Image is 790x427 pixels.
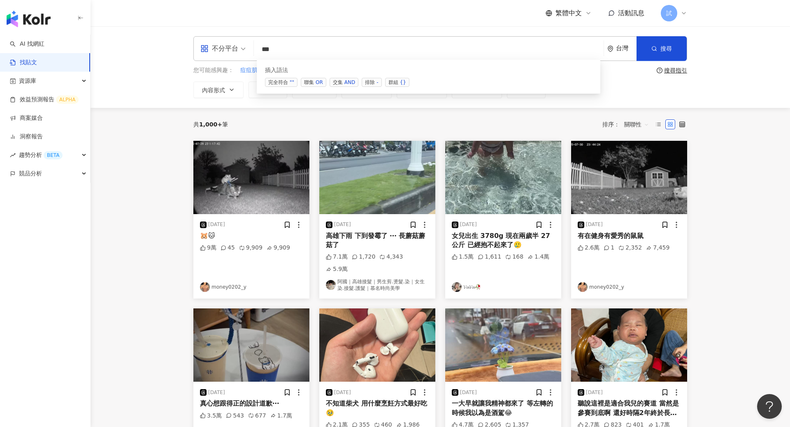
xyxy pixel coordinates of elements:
img: post-image [571,308,687,382]
a: KOL Avatarmoney0202_y [200,282,303,292]
span: 試 [666,9,672,18]
span: 競品分析 [19,164,42,183]
span: rise [10,152,16,158]
a: searchAI 找網紅 [10,40,44,48]
div: [DATE] [208,221,225,228]
img: KOL Avatar [326,280,336,290]
img: post-image [445,308,561,382]
div: [DATE] [586,389,603,396]
div: 7.1萬 [326,253,348,261]
div: 677 [248,412,266,420]
div: 聽說這裡是適合我兒的賽道 當然是參賽到底啊 還好時隔2年終於長開了 還好有堅持養下去（呼） [578,399,681,418]
div: 5.9萬 [326,265,348,273]
div: 🐹🐱 [200,231,303,240]
div: 1.5萬 [452,253,474,261]
div: - [376,78,378,86]
div: 不分平台 [200,42,238,55]
a: KOL Avatar阿國｜高雄接髮｜男生剪.燙髮.染｜女生染.接髮.護髮｜慕名時尚美學 [326,278,429,292]
div: OR [316,78,323,86]
div: 9,909 [267,244,290,252]
span: 交集 [330,78,358,87]
span: 1,000+ [199,121,222,128]
div: [DATE] [460,221,477,228]
div: 9萬 [200,244,216,252]
div: 1.4萬 [527,253,549,261]
div: 一大早就讓我精神都來了 等左轉的時候我以為是酒駕😂 [452,399,555,418]
div: 2.6萬 [578,244,599,252]
div: 排序： [602,118,653,131]
span: 趨勢分析 [19,146,63,164]
div: 45 [221,244,235,252]
a: KOL Avatarmoney0202_y [578,282,681,292]
img: post-image [319,141,435,214]
img: post-image [571,141,687,214]
div: [DATE] [208,389,225,396]
span: 完全符合 [265,78,297,87]
div: 1 [604,244,614,252]
img: post-image [193,308,309,382]
div: 3.5萬 [200,412,222,420]
img: logo [7,11,51,27]
a: 找貼文 [10,58,37,67]
div: "" [290,78,294,86]
div: 搜尋指引 [664,67,687,74]
div: 168 [505,253,523,261]
button: 搜尋 [637,36,687,61]
div: [DATE] [586,221,603,228]
div: [DATE] [334,221,351,228]
div: 7,459 [646,244,669,252]
img: post-image [319,308,435,382]
div: [DATE] [460,389,477,396]
div: 有在健身有愛秀的鼠鼠 [578,231,681,240]
a: KOL Avatar𝓥𝓪𝓥𝓪🥀 [452,282,555,292]
span: 內容形式 [202,87,225,93]
div: 543 [226,412,244,420]
button: 內容形式 [193,82,244,98]
span: environment [607,46,613,52]
div: AND [344,78,355,86]
img: KOL Avatar [452,282,462,292]
img: post-image [193,141,309,214]
span: 資源庫 [19,72,36,90]
button: 痘痘肌 [240,66,258,75]
img: KOL Avatar [578,282,588,292]
span: 痘痘肌 [240,66,258,75]
div: {} [400,78,406,86]
span: question-circle [657,68,662,73]
a: 洞察報告 [10,133,43,141]
button: 類型 [249,82,287,98]
div: 1.7萬 [270,412,292,420]
a: 商案媒合 [10,114,43,122]
div: 女兒出生 3780g 現在兩歲半 27公斤 已經抱不起來了🥲 [452,231,555,250]
span: 您可能感興趣： [193,66,234,75]
a: 效益預測報告ALPHA [10,96,79,104]
span: 活動訊息 [618,9,644,17]
iframe: Help Scout Beacon - Open [757,394,782,419]
span: 搜尋 [660,45,672,52]
div: 不知道柴犬 用什麼烹飪方式最好吃🥹 [326,399,429,418]
div: 4,343 [379,253,403,261]
div: 真心想跟得正的設計道歉⋯ [200,399,303,408]
div: 台灣 [616,45,637,52]
span: 繁體中文 [555,9,582,18]
span: 群組 [385,78,409,87]
img: KOL Avatar [200,282,210,292]
div: 9,909 [239,244,263,252]
div: 1,611 [478,253,501,261]
div: [DATE] [334,389,351,396]
div: BETA [44,151,63,159]
div: 高雄下雨 下到發霉了 ⋯ 長蘑菇蘑菇了 [326,231,429,250]
div: 2,352 [618,244,642,252]
div: 1,720 [352,253,375,261]
img: post-image [445,141,561,214]
span: 關聯性 [624,118,649,131]
span: appstore [200,44,209,53]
